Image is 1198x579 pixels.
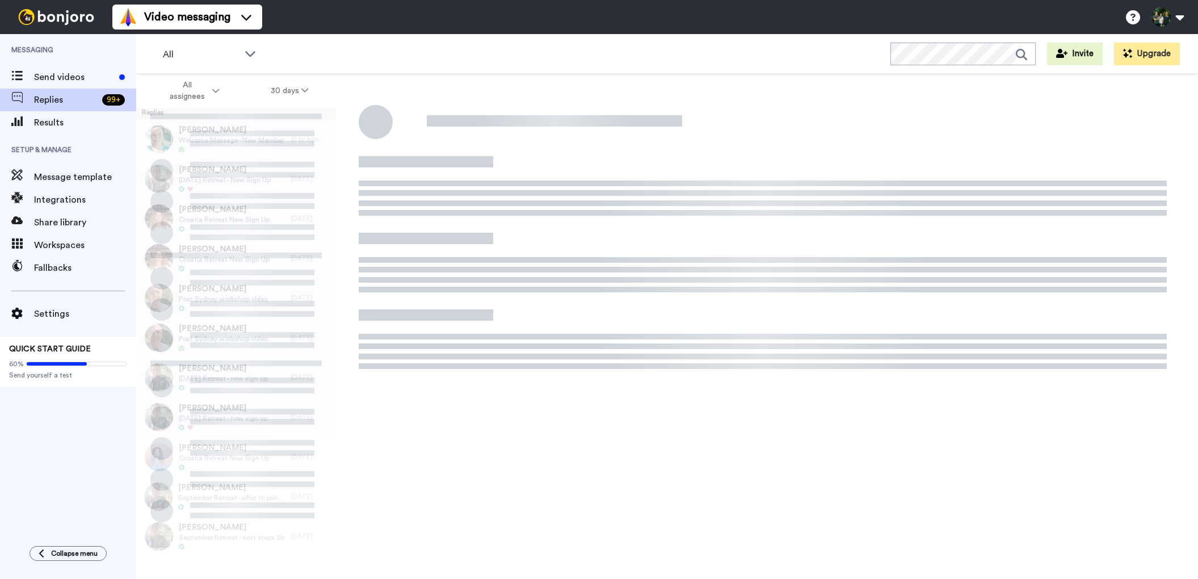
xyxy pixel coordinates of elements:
[145,522,173,551] img: 10d1b439-f2a5-4846-a85e-252afa608020-thumb.jpg
[179,454,270,463] span: Croatia Retreat New Sign Up
[179,533,284,542] span: September Retreat - next steps 2b
[179,442,270,454] span: [PERSON_NAME]
[179,374,268,383] span: [DATE] Retreat - new sign up
[34,216,136,229] span: Share library
[164,79,210,102] span: All assignees
[34,238,136,252] span: Workspaces
[144,482,173,511] img: ed3c712c-5e52-41ed-ad68-e6e35fa673e0-thumb.jpg
[136,358,336,397] a: [PERSON_NAME][DATE] Retreat - new sign up[DATE]
[136,477,336,517] a: [PERSON_NAME]September Retreat - offer to join membership[DATE]
[9,345,91,353] span: QUICK START GUIDE
[291,492,330,501] div: [DATE]
[291,413,330,422] div: [DATE]
[291,174,330,183] div: [DATE]
[178,482,285,493] span: [PERSON_NAME]
[136,119,336,159] a: [PERSON_NAME]Welcome Message - New Member21 hr ago
[291,135,330,144] div: 21 hr ago
[145,284,173,312] img: df8482a3-4b6e-48e7-ada0-70195c9f2b23-thumb.jpg
[179,414,268,423] span: [DATE] Retreat - new sign up
[14,9,99,25] img: bj-logo-header-white.svg
[136,397,336,437] a: [PERSON_NAME][DATE] Retreat - new sign up[DATE]
[136,108,336,119] div: Replies
[34,70,115,84] span: Send videos
[291,214,330,223] div: [DATE]
[136,318,336,358] a: [PERSON_NAME]Post Sydney workshop video[DATE]
[179,522,284,533] span: [PERSON_NAME]
[9,359,24,368] span: 60%
[179,175,271,184] span: [DATE] Retreat - New Sign Up
[179,204,270,215] span: [PERSON_NAME]
[136,199,336,238] a: [PERSON_NAME]Croatia Retreat New Sign Up[DATE]
[179,334,268,343] span: Post Sydney workshop video
[145,204,173,233] img: dd7362e7-4956-47af-9292-d3fe6c330ab7-thumb.jpg
[291,254,330,263] div: [DATE]
[245,81,334,101] button: 30 days
[179,323,268,334] span: [PERSON_NAME]
[291,333,330,342] div: [DATE]
[291,532,330,541] div: [DATE]
[145,403,173,431] img: 74d05aa1-0c37-4850-bf7f-a46704ccc2fa-thumb.jpg
[34,116,136,129] span: Results
[34,261,136,275] span: Fallbacks
[179,244,270,255] span: [PERSON_NAME]
[1114,43,1180,65] button: Upgrade
[136,517,336,556] a: [PERSON_NAME]September Retreat - next steps 2b[DATE]
[102,94,125,106] div: 99 +
[1047,43,1103,65] button: Invite
[179,164,271,175] span: [PERSON_NAME]
[291,452,330,461] div: [DATE]
[136,437,336,477] a: [PERSON_NAME]Croatia Retreat New Sign Up[DATE]
[179,136,284,145] span: Welcome Message - New Member
[119,8,137,26] img: vm-color.svg
[179,402,268,414] span: [PERSON_NAME]
[291,373,330,382] div: [DATE]
[179,124,284,136] span: [PERSON_NAME]
[136,159,336,199] a: [PERSON_NAME][DATE] Retreat - New Sign Up[DATE]
[136,238,336,278] a: [PERSON_NAME]Croatia Retreat New Sign Up[DATE]
[144,9,230,25] span: Video messaging
[291,293,330,303] div: [DATE]
[179,295,268,304] span: Post Sydney workshop video
[178,493,285,502] span: September Retreat - offer to join membership
[136,278,336,318] a: [PERSON_NAME]Post Sydney workshop video[DATE]
[145,125,173,153] img: 38378a88-1533-47e2-a831-46e53c2a477e-thumb.jpg
[179,283,268,295] span: [PERSON_NAME]
[145,165,173,193] img: f2341e43-c9d6-4a41-a2d0-b02c592cf083-thumb.jpg
[34,93,98,107] span: Replies
[179,255,270,264] span: Croatia Retreat New Sign Up
[179,363,268,374] span: [PERSON_NAME]
[34,170,136,184] span: Message template
[34,307,136,321] span: Settings
[34,193,136,207] span: Integrations
[145,324,173,352] img: df8482a3-4b6e-48e7-ada0-70195c9f2b23-thumb.jpg
[138,75,245,107] button: All assignees
[51,549,98,558] span: Collapse menu
[163,48,239,61] span: All
[30,546,107,561] button: Collapse menu
[145,244,173,272] img: 36976641-3902-4aaf-be97-196c1deffc2d-thumb.jpg
[9,371,127,380] span: Send yourself a test
[145,443,173,471] img: 5a5942a6-c45b-4c55-95f5-0a1c37f76cc7-thumb.jpg
[145,363,173,392] img: 74d05aa1-0c37-4850-bf7f-a46704ccc2fa-thumb.jpg
[179,215,270,224] span: Croatia Retreat New Sign Up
